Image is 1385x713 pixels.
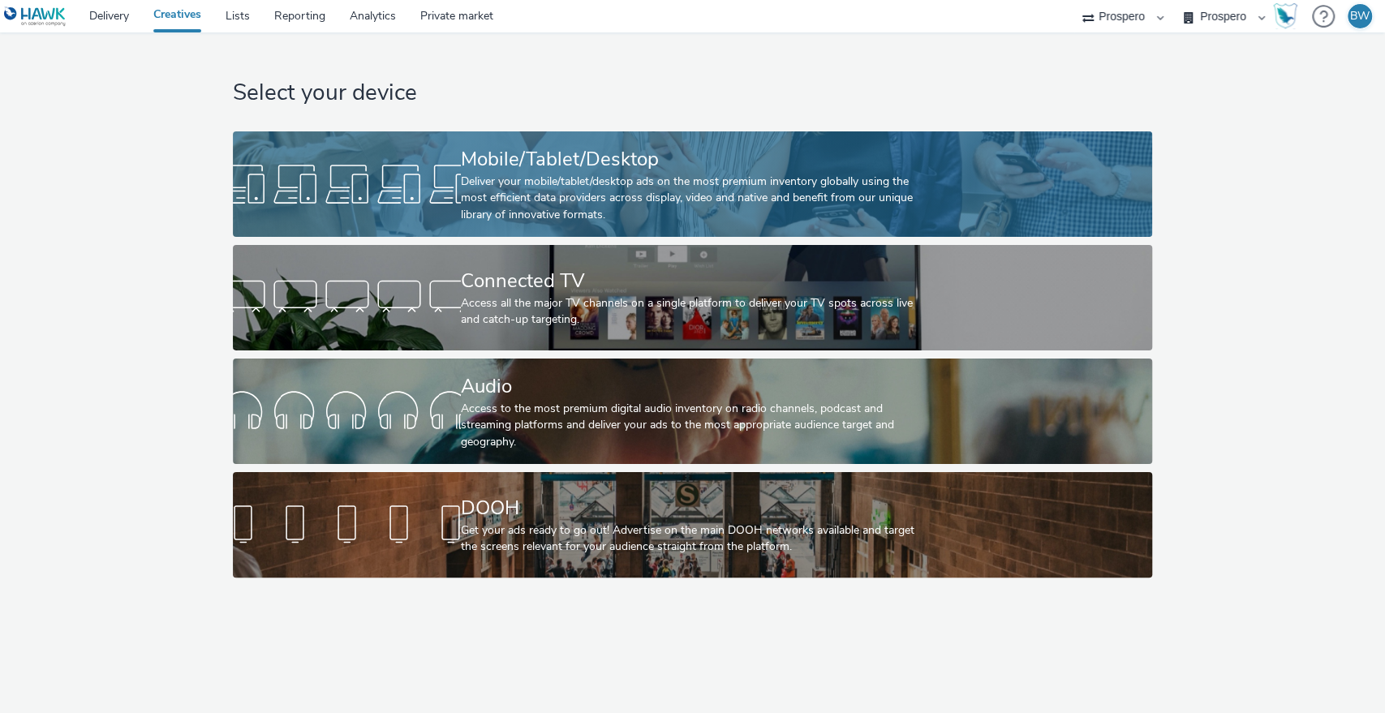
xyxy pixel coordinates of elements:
[461,401,918,450] div: Access to the most premium digital audio inventory on radio channels, podcast and streaming platf...
[461,494,918,522] div: DOOH
[4,6,67,27] img: undefined Logo
[461,267,918,295] div: Connected TV
[461,372,918,401] div: Audio
[461,522,918,556] div: Get your ads ready to go out! Advertise on the main DOOH networks available and target the screen...
[233,78,1152,109] h1: Select your device
[1273,3,1304,29] a: Hawk Academy
[233,472,1152,578] a: DOOHGet your ads ready to go out! Advertise on the main DOOH networks available and target the sc...
[1273,3,1297,29] img: Hawk Academy
[1350,4,1370,28] div: BW
[461,145,918,174] div: Mobile/Tablet/Desktop
[461,295,918,329] div: Access all the major TV channels on a single platform to deliver your TV spots across live and ca...
[233,245,1152,350] a: Connected TVAccess all the major TV channels on a single platform to deliver your TV spots across...
[233,359,1152,464] a: AudioAccess to the most premium digital audio inventory on radio channels, podcast and streaming ...
[233,131,1152,237] a: Mobile/Tablet/DesktopDeliver your mobile/tablet/desktop ads on the most premium inventory globall...
[461,174,918,223] div: Deliver your mobile/tablet/desktop ads on the most premium inventory globally using the most effi...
